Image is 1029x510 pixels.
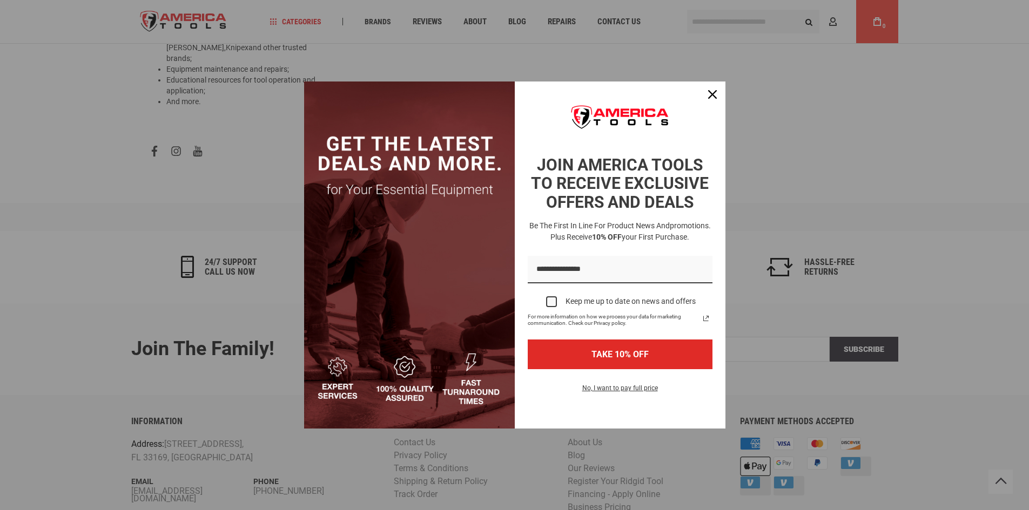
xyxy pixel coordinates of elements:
[708,90,717,99] svg: close icon
[528,256,712,283] input: Email field
[566,297,696,306] div: Keep me up to date on news and offers
[574,382,667,400] button: No, I want to pay full price
[592,233,622,241] strong: 10% OFF
[700,312,712,325] svg: link icon
[528,339,712,369] button: TAKE 10% OFF
[700,81,725,107] button: Close
[531,155,709,212] strong: JOIN AMERICA TOOLS TO RECEIVE EXCLUSIVE OFFERS AND DEALS
[526,220,715,243] h3: Be the first in line for product news and
[528,314,700,327] span: For more information on how we process your data for marketing communication. Check our Privacy p...
[700,312,712,325] a: Read our Privacy Policy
